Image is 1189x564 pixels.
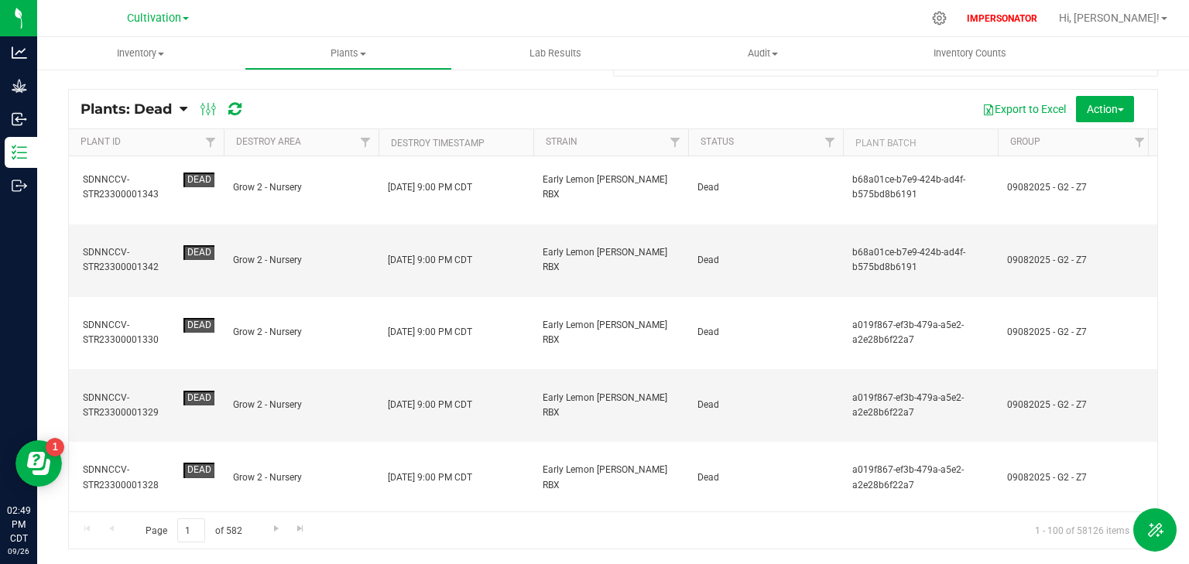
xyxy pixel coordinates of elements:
[1023,518,1142,542] span: 1 - 100 of 58126 items
[233,180,369,195] span: Grow 2 - Nursery
[543,173,679,202] span: Early Lemon [PERSON_NAME] RBX
[543,245,679,275] span: Early Lemon [PERSON_NAME] RBX
[265,518,287,539] a: Go to the next page
[245,46,451,60] span: Plants
[290,518,312,539] a: Go to the last page
[388,325,472,340] span: [DATE] 9:00 PM CDT
[7,504,30,545] p: 02:49 PM CDT
[12,145,27,160] inline-svg: Inventory
[852,245,989,275] span: b68a01ce-b7e9-424b-ad4f-b575bd8b6191
[177,518,205,542] input: 1
[1007,398,1143,412] span: 09082025 - G2 - Z7
[388,253,472,268] span: [DATE] 9:00 PM CDT
[852,391,989,420] span: a019f867-ef3b-479a-a5e2-a2e28b6f22a7
[1007,470,1143,485] span: 09082025 - G2 - Z7
[233,325,369,340] span: Grow 2 - Nursery
[1007,325,1143,340] span: 09082025 - G2 - Z7
[37,37,245,70] a: Inventory
[353,129,379,156] a: Filter
[817,129,843,156] a: Filter
[843,129,998,156] th: Plant Batch
[183,173,214,187] div: Dead
[233,398,369,412] span: Grow 2 - Nursery
[388,470,472,485] span: [DATE] 9:00 PM CDT
[198,129,224,156] a: Filter
[1059,12,1160,24] span: Hi, [PERSON_NAME]!
[1076,96,1134,122] button: Action
[83,463,178,492] div: SDNNCCV-STR23300001328
[1007,253,1143,268] span: 09082025 - G2 - Z7
[391,138,485,149] a: Destroy Timestamp
[1133,508,1177,552] button: Toggle Menu
[388,180,472,195] span: [DATE] 9:00 PM CDT
[83,173,178,202] div: SDNNCCV-STR23300001343
[660,46,865,60] span: Audit
[127,12,181,25] span: Cultivation
[236,136,301,147] a: Destroy Area
[46,438,64,456] iframe: Resource center unread badge
[852,463,989,492] span: a019f867-ef3b-479a-a5e2-a2e28b6f22a7
[233,253,369,268] span: Grow 2 - Nursery
[697,180,834,195] span: Dead
[701,136,734,147] a: Status
[697,253,834,268] span: Dead
[659,37,866,70] a: Audit
[509,46,602,60] span: Lab Results
[930,11,949,26] div: Manage settings
[1087,103,1124,115] span: Action
[1127,129,1153,156] a: Filter
[866,37,1074,70] a: Inventory Counts
[697,398,834,412] span: Dead
[183,391,214,405] div: Dead
[245,37,452,70] a: Plants
[913,46,1027,60] span: Inventory Counts
[697,470,834,485] span: Dead
[697,325,834,340] span: Dead
[37,46,245,60] span: Inventory
[132,518,255,542] span: Page of 582
[543,463,679,492] span: Early Lemon [PERSON_NAME] RBX
[12,111,27,127] inline-svg: Inbound
[543,318,679,347] span: Early Lemon [PERSON_NAME] RBX
[233,470,369,485] span: Grow 2 - Nursery
[83,245,178,275] div: SDNNCCV-STR23300001342
[543,391,679,420] span: Early Lemon [PERSON_NAME] RBX
[961,12,1043,26] p: IMPERSONATOR
[972,96,1076,122] button: Export to Excel
[183,245,214,260] div: Dead
[663,129,688,156] a: Filter
[7,545,30,557] p: 09/26
[546,136,577,147] a: Strain
[81,101,180,118] a: Plants: Dead
[452,37,660,70] a: Lab Results
[183,318,214,333] div: Dead
[852,173,989,202] span: b68a01ce-b7e9-424b-ad4f-b575bd8b6191
[1007,180,1143,195] span: 09082025 - G2 - Z7
[83,318,178,347] div: SDNNCCV-STR23300001330
[12,178,27,193] inline-svg: Outbound
[388,398,472,412] span: [DATE] 9:00 PM CDT
[15,440,62,487] iframe: Resource center
[183,463,214,477] div: Dead
[83,391,178,420] div: SDNNCCV-STR23300001329
[81,101,172,118] span: Plants: Dead
[12,78,27,94] inline-svg: Grow
[1010,136,1040,147] a: Group
[852,318,989,347] span: a019f867-ef3b-479a-a5e2-a2e28b6f22a7
[81,136,121,147] a: Plant ID
[12,45,27,60] inline-svg: Analytics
